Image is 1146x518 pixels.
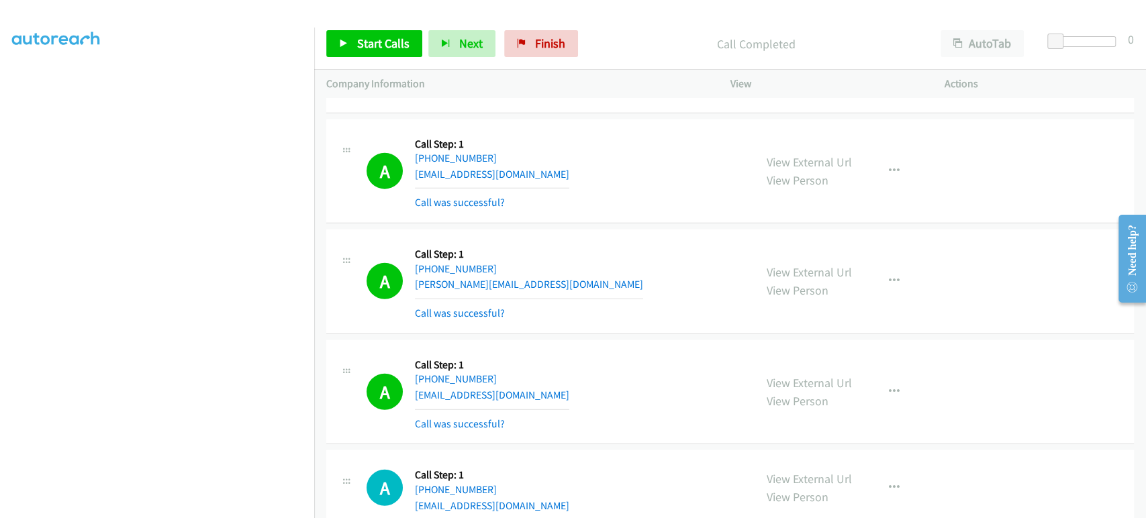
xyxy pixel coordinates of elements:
[767,154,852,170] a: View External Url
[504,30,578,57] a: Finish
[357,36,410,51] span: Start Calls
[428,30,495,57] button: Next
[367,374,403,410] h1: A
[596,35,916,53] p: Call Completed
[941,30,1024,57] button: AutoTab
[415,307,505,319] a: Call was successful?
[767,264,852,280] a: View External Url
[326,76,706,92] p: Company Information
[415,499,569,512] a: [EMAIL_ADDRESS][DOMAIN_NAME]
[415,168,569,180] a: [EMAIL_ADDRESS][DOMAIN_NAME]
[767,471,852,486] a: View External Url
[415,483,497,496] a: [PHONE_NUMBER]
[415,248,643,261] h5: Call Step: 1
[415,468,569,482] h5: Call Step: 1
[326,30,422,57] a: Start Calls
[1108,205,1146,312] iframe: Resource Center
[415,417,505,430] a: Call was successful?
[415,389,569,401] a: [EMAIL_ADDRESS][DOMAIN_NAME]
[415,138,569,151] h5: Call Step: 1
[415,278,643,291] a: [PERSON_NAME][EMAIL_ADDRESS][DOMAIN_NAME]
[367,263,403,299] h1: A
[767,489,828,505] a: View Person
[1128,30,1134,48] div: 0
[730,76,920,92] p: View
[535,36,565,51] span: Finish
[415,196,505,209] a: Call was successful?
[767,393,828,409] a: View Person
[415,372,497,385] a: [PHONE_NUMBER]
[767,282,828,298] a: View Person
[767,375,852,391] a: View External Url
[459,36,483,51] span: Next
[415,86,505,99] a: Call was successful?
[367,470,403,506] h1: A
[767,172,828,188] a: View Person
[944,76,1134,92] p: Actions
[415,358,569,372] h5: Call Step: 1
[415,262,497,275] a: [PHONE_NUMBER]
[367,153,403,189] h1: A
[415,152,497,164] a: [PHONE_NUMBER]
